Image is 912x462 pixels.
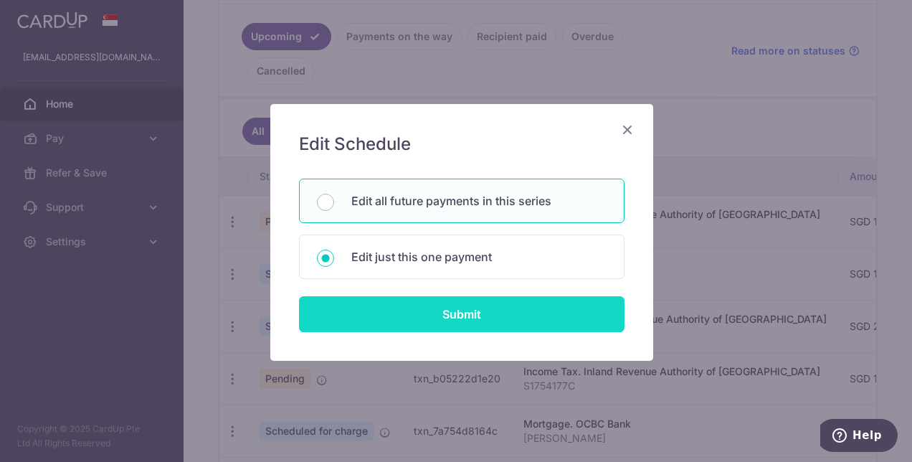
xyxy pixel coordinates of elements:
[351,248,607,265] p: Edit just this one payment
[299,133,624,156] h5: Edit Schedule
[351,192,607,209] p: Edit all future payments in this series
[299,296,624,332] input: Submit
[820,419,898,455] iframe: Opens a widget where you can find more information
[619,121,636,138] button: Close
